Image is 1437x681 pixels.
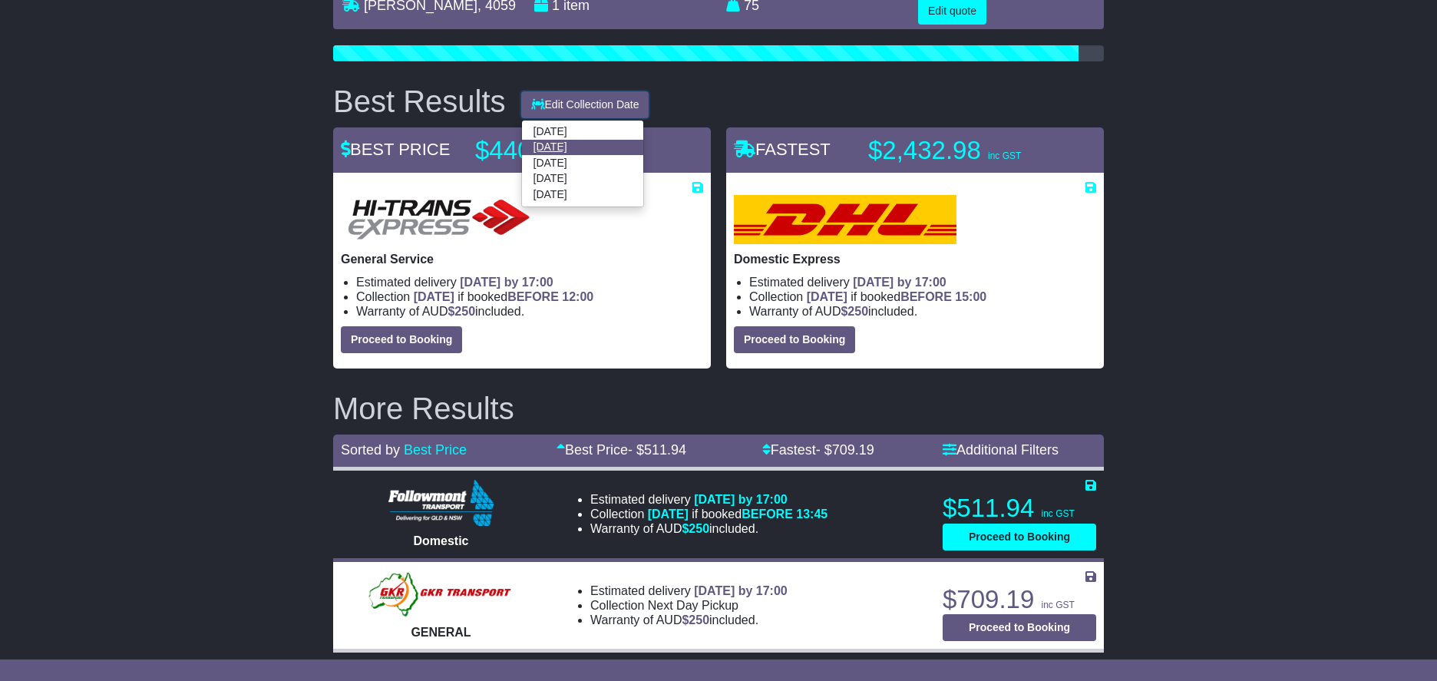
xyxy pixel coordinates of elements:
li: Estimated delivery [749,275,1096,289]
li: Warranty of AUD included. [749,304,1096,319]
span: Next Day Pickup [648,599,738,612]
span: [DATE] by 17:00 [694,493,788,506]
p: $511.94 [943,493,1096,524]
span: [DATE] by 17:00 [853,276,946,289]
span: GENERAL [411,626,471,639]
li: Collection [590,598,788,613]
button: Proceed to Booking [943,614,1096,641]
p: General Service [341,252,703,266]
span: 15:00 [955,290,986,303]
p: $709.19 [943,584,1096,615]
a: Best Price [404,442,467,458]
button: Proceed to Booking [341,326,462,353]
a: [DATE] [522,140,643,155]
span: Domestic [413,534,468,547]
span: if booked [648,507,828,521]
span: BEFORE [507,290,559,303]
img: Followmont Transport: Domestic [388,480,494,526]
li: Collection [749,289,1096,304]
a: [DATE] [522,171,643,187]
span: 250 [689,613,709,626]
img: DHL: Domestic Express [734,195,956,244]
p: $2,432.98 [868,135,1060,166]
p: Domestic Express [734,252,1096,266]
span: $ [682,522,709,535]
a: [DATE] [522,124,643,140]
li: Estimated delivery [356,275,703,289]
span: [DATE] [648,507,689,521]
span: BEFORE [742,507,793,521]
span: inc GST [988,150,1021,161]
span: 250 [847,305,868,318]
span: FASTEST [734,140,831,159]
span: $ [841,305,868,318]
li: Warranty of AUD included. [590,521,828,536]
h2: More Results [333,392,1104,425]
span: 709.19 [832,442,874,458]
span: if booked [807,290,986,303]
span: Sorted by [341,442,400,458]
span: BEFORE [900,290,952,303]
a: Fastest- $709.19 [762,442,874,458]
a: Best Price- $511.94 [557,442,686,458]
a: [DATE] [522,187,643,202]
span: 511.94 [644,442,686,458]
a: Additional Filters [943,442,1059,458]
span: - $ [816,442,874,458]
img: HiTrans: General Service [341,195,537,244]
span: [DATE] by 17:00 [460,276,553,289]
li: Warranty of AUD included. [590,613,788,627]
button: Edit Collection Date [521,91,649,118]
p: $440.66 [475,135,667,166]
li: Estimated delivery [590,583,788,598]
li: Collection [356,289,703,304]
span: 13:45 [796,507,828,521]
span: 12:00 [562,290,593,303]
span: 250 [454,305,475,318]
span: - $ [628,442,686,458]
span: if booked [414,290,593,303]
div: Best Results [325,84,514,118]
span: inc GST [1041,508,1074,519]
li: Estimated delivery [590,492,828,507]
button: Proceed to Booking [943,524,1096,550]
span: $ [448,305,475,318]
button: Proceed to Booking [734,326,855,353]
li: Collection [590,507,828,521]
a: [DATE] [522,155,643,170]
img: GKR: GENERAL [368,571,514,617]
li: Warranty of AUD included. [356,304,703,319]
span: [DATE] [414,290,454,303]
span: [DATE] [807,290,847,303]
span: $ [682,613,709,626]
span: inc GST [1041,600,1074,610]
span: BEST PRICE [341,140,450,159]
span: [DATE] by 17:00 [694,584,788,597]
span: 250 [689,522,709,535]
